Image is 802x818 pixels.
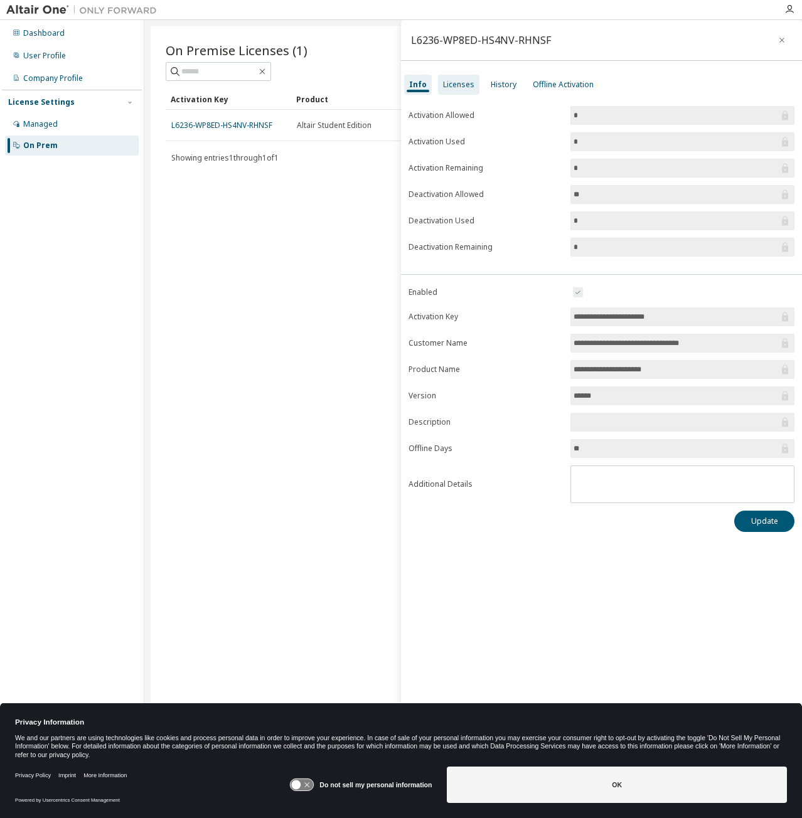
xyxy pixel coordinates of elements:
[409,163,563,173] label: Activation Remaining
[533,80,594,90] div: Offline Activation
[23,51,66,61] div: User Profile
[409,479,563,489] label: Additional Details
[171,120,272,130] a: L6236-WP8ED-HS4NV-RHNSF
[8,97,75,107] div: License Settings
[23,73,83,83] div: Company Profile
[491,80,516,90] div: History
[734,511,794,532] button: Update
[409,110,563,120] label: Activation Allowed
[409,312,563,322] label: Activation Key
[409,338,563,348] label: Customer Name
[409,137,563,147] label: Activation Used
[171,89,286,109] div: Activation Key
[23,28,65,38] div: Dashboard
[409,189,563,199] label: Deactivation Allowed
[409,216,563,226] label: Deactivation Used
[443,80,474,90] div: Licenses
[296,89,412,109] div: Product
[171,152,279,163] span: Showing entries 1 through 1 of 1
[409,242,563,252] label: Deactivation Remaining
[166,41,307,59] span: On Premise Licenses (1)
[23,141,58,151] div: On Prem
[409,444,563,454] label: Offline Days
[23,119,58,129] div: Managed
[409,287,563,297] label: Enabled
[411,35,551,45] div: L6236-WP8ED-HS4NV-RHNSF
[409,364,563,374] label: Product Name
[6,4,163,16] img: Altair One
[297,120,372,130] span: Altair Student Edition
[409,417,563,427] label: Description
[409,391,563,401] label: Version
[409,80,427,90] div: Info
